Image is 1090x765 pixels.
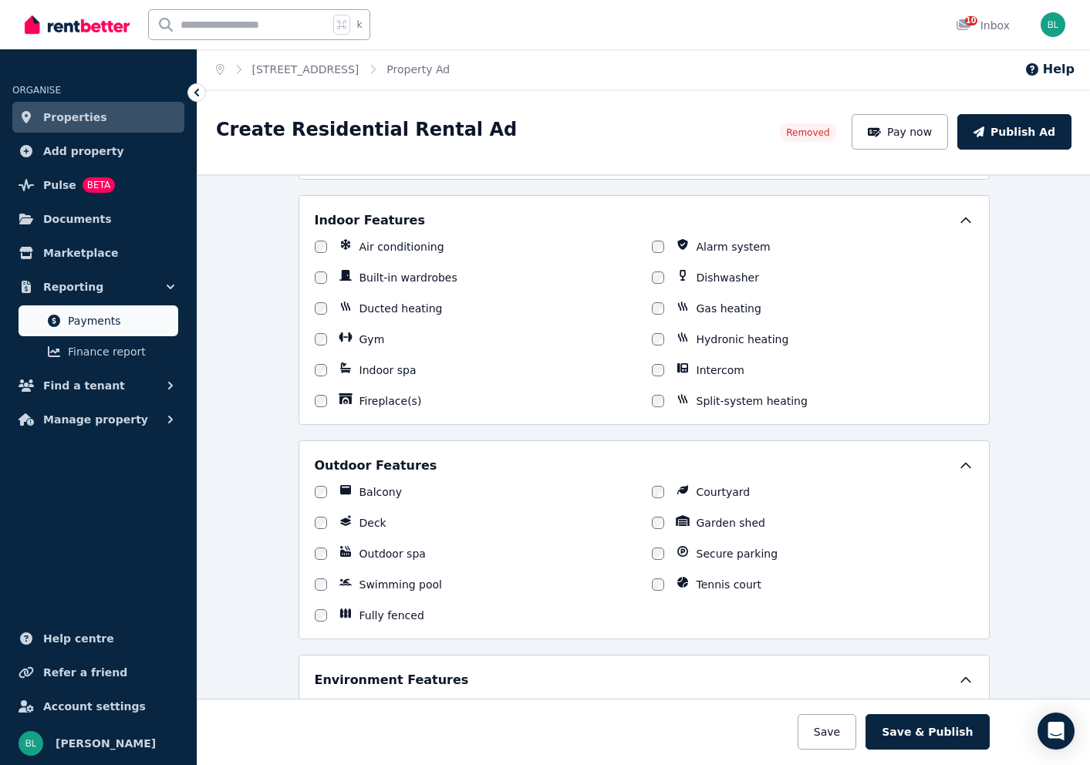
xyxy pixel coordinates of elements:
[12,271,184,302] button: Reporting
[252,63,359,76] a: [STREET_ADDRESS]
[56,734,156,753] span: [PERSON_NAME]
[12,136,184,167] a: Add property
[359,546,426,561] label: Outdoor spa
[43,108,107,126] span: Properties
[957,114,1071,150] button: Publish Ad
[12,623,184,654] a: Help centre
[43,663,127,682] span: Refer a friend
[359,484,403,500] label: Balcony
[43,142,124,160] span: Add property
[956,18,1010,33] div: Inbox
[359,393,422,409] label: Fireplace(s)
[1038,713,1075,750] div: Open Intercom Messenger
[43,278,103,296] span: Reporting
[786,126,829,139] span: Removed
[359,515,386,531] label: Deck
[356,19,362,31] span: k
[697,577,762,592] label: Tennis court
[965,16,977,25] span: 10
[43,176,76,194] span: Pulse
[197,49,468,89] nav: Breadcrumb
[359,608,424,623] label: Fully fenced
[697,484,751,500] label: Courtyard
[359,239,444,254] label: Air conditioning
[315,211,425,230] h5: Indoor Features
[43,697,146,716] span: Account settings
[68,312,172,330] span: Payments
[43,210,112,228] span: Documents
[12,102,184,133] a: Properties
[386,63,450,76] a: Property Ad
[798,714,856,750] button: Save
[697,270,759,285] label: Dishwasher
[315,671,469,689] h5: Environment Features
[43,629,114,648] span: Help centre
[12,657,184,688] a: Refer a friend
[83,177,115,193] span: BETA
[697,332,789,347] label: Hydronic heating
[12,238,184,268] a: Marketplace
[43,410,148,429] span: Manage property
[359,301,443,316] label: Ducted heating
[19,305,178,336] a: Payments
[12,170,184,201] a: PulseBETA
[697,515,765,531] label: Garden shed
[315,457,437,475] h5: Outdoor Features
[68,342,172,361] span: Finance report
[12,404,184,435] button: Manage property
[697,239,771,254] label: Alarm system
[12,691,184,722] a: Account settings
[697,362,744,378] label: Intercom
[43,244,118,262] span: Marketplace
[852,114,949,150] button: Pay now
[19,731,43,756] img: Barbara Lessels
[359,332,385,347] label: Gym
[12,204,184,234] a: Documents
[43,376,125,395] span: Find a tenant
[697,546,778,561] label: Secure parking
[1041,12,1065,37] img: Barbara Lessels
[359,362,417,378] label: Indoor spa
[12,85,61,96] span: ORGANISE
[359,270,457,285] label: Built-in wardrobes
[12,370,184,401] button: Find a tenant
[697,301,761,316] label: Gas heating
[19,336,178,367] a: Finance report
[1024,60,1075,79] button: Help
[359,577,443,592] label: Swimming pool
[25,13,130,36] img: RentBetter
[697,393,808,409] label: Split-system heating
[866,714,989,750] button: Save & Publish
[216,117,517,142] h1: Create Residential Rental Ad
